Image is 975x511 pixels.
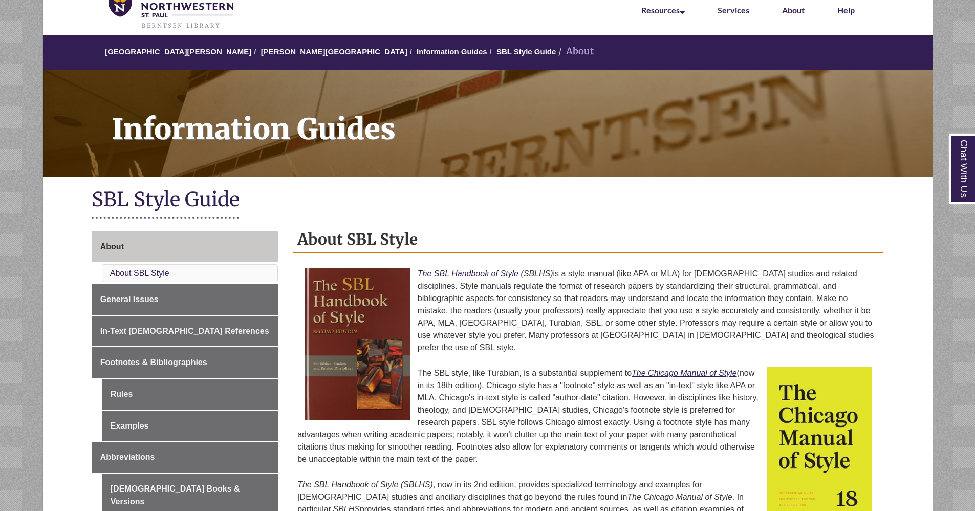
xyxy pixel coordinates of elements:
a: Information Guides [43,70,933,177]
span: Abbreviations [100,453,155,461]
em: (SBLHS) [521,269,553,278]
span: About [100,242,124,251]
a: Footnotes & Bibliographies [92,347,278,378]
p: The SBL style, like Turabian, is a substantial supplement to (now in its 18th edition). Chicago s... [297,363,879,470]
a: [GEOGRAPHIC_DATA][PERSON_NAME] [105,47,251,56]
a: Resources [641,5,685,15]
h2: About SBL Style [293,226,883,253]
a: The SBL Handbook of Style [418,269,518,278]
a: In-Text [DEMOGRAPHIC_DATA] References [92,316,278,347]
span: General Issues [100,295,159,304]
a: About SBL Style [110,269,169,278]
h1: SBL Style Guide [92,187,884,214]
a: Examples [102,411,278,441]
h1: Information Guides [100,70,933,163]
a: Help [837,5,855,15]
em: The Chicago Manual of Style [627,493,732,501]
a: [PERSON_NAME][GEOGRAPHIC_DATA] [261,47,407,56]
a: About [782,5,805,15]
span: Footnotes & Bibliographies [100,358,207,367]
a: Abbreviations [92,442,278,473]
a: General Issues [92,284,278,315]
p: is a style manual (like APA or MLA) for [DEMOGRAPHIC_DATA] studies and related disciplines. Style... [297,264,879,358]
a: Services [718,5,749,15]
a: About [92,231,278,262]
a: Rules [102,379,278,410]
em: The SBL Handbook of Style (SBLHS) [297,480,433,489]
a: The Chicago Manual of Style [632,369,736,377]
a: Information Guides [417,47,487,56]
span: In-Text [DEMOGRAPHIC_DATA] References [100,327,269,335]
a: SBL Style Guide [496,47,556,56]
li: About [556,44,594,59]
